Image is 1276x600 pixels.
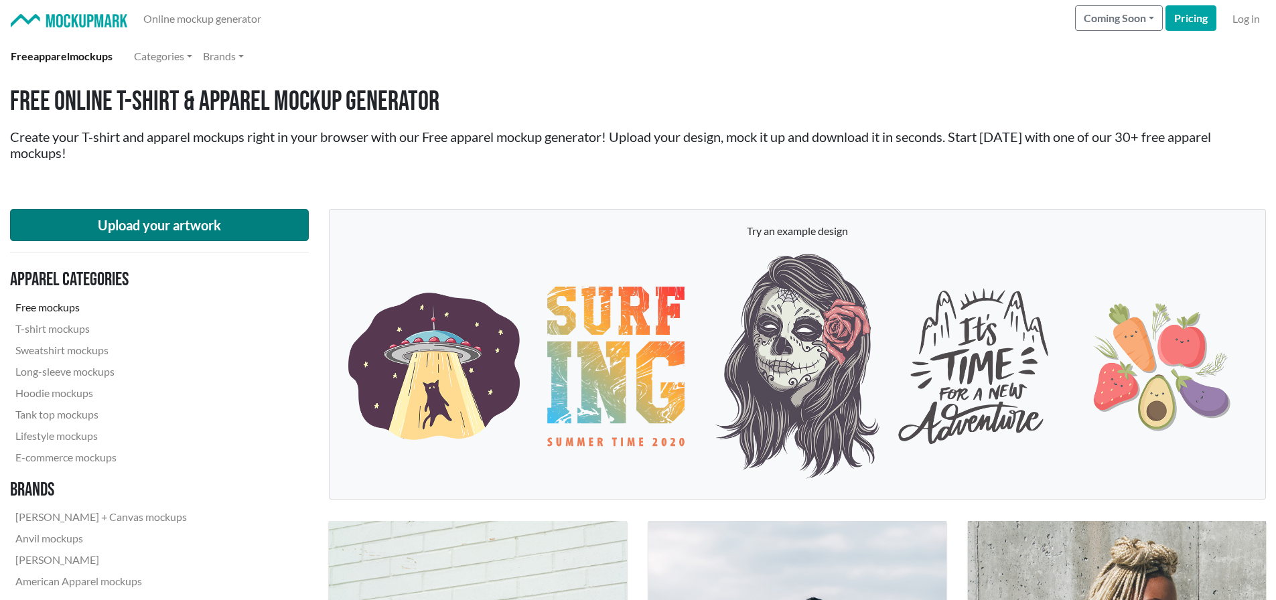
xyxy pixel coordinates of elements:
[10,479,192,502] h3: Brands
[198,43,249,70] a: Brands
[10,361,192,382] a: Long-sleeve mockups
[138,5,267,32] a: Online mockup generator
[10,447,192,468] a: E-commerce mockups
[1165,5,1216,31] a: Pricing
[1075,5,1163,31] button: Coming Soon
[10,269,192,291] h3: Apparel categories
[10,209,309,241] button: Upload your artwork
[10,528,192,549] a: Anvil mockups
[10,86,1266,118] h1: Free Online T-shirt & Apparel Mockup Generator
[129,43,198,70] a: Categories
[5,43,118,70] a: Freeapparelmockups
[33,50,70,62] span: apparel
[10,506,192,528] a: [PERSON_NAME] + Canvas mockups
[10,340,192,361] a: Sweatshirt mockups
[10,318,192,340] a: T-shirt mockups
[10,297,192,318] a: Free mockups
[10,129,1266,161] h2: Create your T-shirt and apparel mockups right in your browser with our Free apparel mockup genera...
[1227,5,1265,32] a: Log in
[10,382,192,404] a: Hoodie mockups
[10,571,192,592] a: American Apparel mockups
[10,425,192,447] a: Lifestyle mockups
[11,14,127,28] img: Mockup Mark
[10,404,192,425] a: Tank top mockups
[10,549,192,571] a: [PERSON_NAME]
[343,223,1252,239] p: Try an example design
